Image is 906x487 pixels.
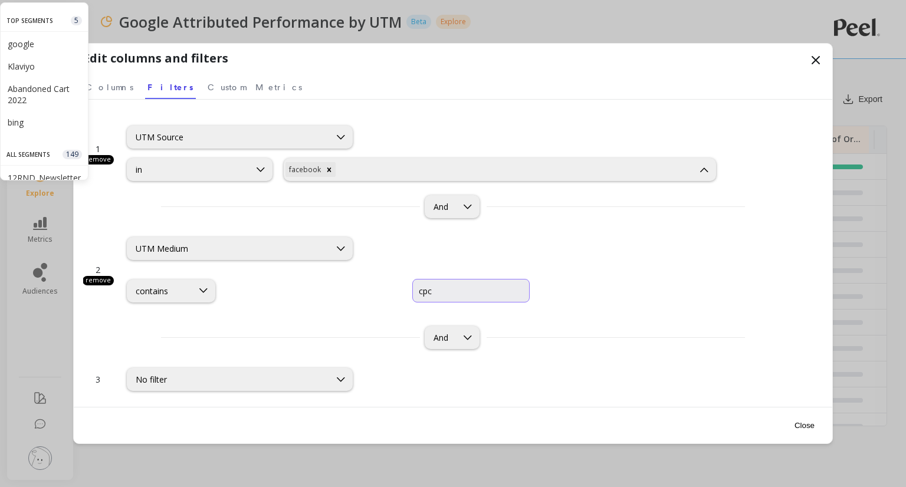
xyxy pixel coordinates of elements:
span: Top Segments [6,17,53,25]
div: And [434,332,448,343]
span: Custom Metrics [208,81,302,93]
span: All Segments [6,150,50,159]
div: UTM Source [136,131,321,143]
div: Abandoned Cart 2022 [8,83,81,106]
div: in [136,164,241,175]
h1: Edit columns and filters [83,50,228,67]
div: Klaviyo [8,61,81,72]
div: google [8,38,81,50]
div: remove [83,276,114,285]
span: 2 [96,264,100,276]
nav: Tabs [83,72,823,99]
div: bing [8,117,81,128]
div: 12RND_Newsletter [8,172,81,183]
div: UTM Medium [136,243,321,254]
span: 5 [71,16,82,25]
div: contains [136,285,184,297]
div: And [434,201,448,212]
button: Close [791,412,818,439]
span: Filters [147,81,193,93]
span: Columns [86,81,133,93]
div: Remove facebook [323,162,336,177]
div: No filter [136,374,321,385]
span: 1 [96,143,100,155]
div: remove [83,155,114,164]
span: 149 [63,150,82,159]
div: facebook [285,162,323,177]
span: 3 [96,373,100,386]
